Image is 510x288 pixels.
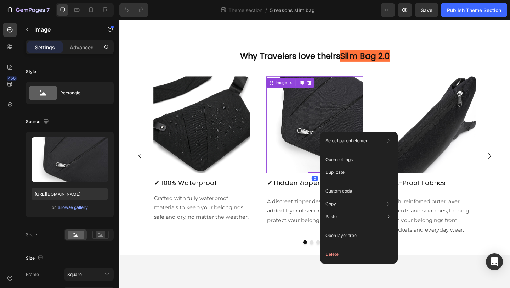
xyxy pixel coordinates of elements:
[46,6,50,14] p: 7
[200,240,204,244] button: Dot
[325,232,357,239] p: Open layer tree
[325,138,370,144] p: Select parent element
[67,271,82,278] span: Square
[265,6,267,14] span: /
[32,137,108,182] img: preview-image
[60,85,103,101] div: Rectangle
[57,204,88,211] button: Browse gallery
[3,3,53,17] button: 7
[26,117,50,127] div: Source
[227,6,264,14] span: Theme section
[26,232,37,238] div: Scale
[323,248,395,261] button: Delete
[38,189,141,220] p: Crafted with fully waterproof materials to keep your belongings safe and dry, no matter the weather.
[58,204,88,211] div: Browse gallery
[37,61,142,167] img: gempages_574908425209644144-c9318b3b-02a3-4961-908d-78fa2ca41716.jpg
[7,76,17,81] div: 450
[160,172,222,182] span: ✔ Hidden Zippers
[240,33,294,45] strong: Slim Bag 2.0
[32,188,108,200] input: https://example.com/image.jpg
[26,254,45,263] div: Size
[119,20,510,288] iframe: Design area
[284,172,355,182] span: ✔ Cut-Proof Fabrics
[160,61,265,167] img: gempages_574908425209644144-4cf9d866-28ce-486c-af27-26e49d2b6368.jpg
[325,156,353,163] p: Open settings
[160,193,264,223] p: A discreet zipper design provides an added layer of security to help protect your belongings from...
[207,240,211,244] button: Dot
[26,68,36,75] div: Style
[393,138,413,158] button: Carousel Next Arrow
[415,3,438,17] button: Save
[34,25,95,34] p: Image
[209,170,216,175] div: 0
[64,268,114,281] button: Square
[119,3,148,17] div: Undo/Redo
[131,33,240,45] strong: Why Travelers love theirs
[325,201,336,207] p: Copy
[486,253,503,270] div: Open Intercom Messenger
[221,240,225,244] button: Dot
[270,6,315,14] span: 5 reasons slim bag
[38,172,106,182] span: ✔ 100% Waterproof
[52,203,56,212] span: or
[421,7,432,13] span: Save
[325,188,352,194] p: Custom code
[70,44,94,51] p: Advanced
[325,214,337,220] p: Paste
[35,44,55,51] p: Settings
[441,3,507,17] button: Publish Theme Section
[168,65,183,72] div: Image
[325,169,345,176] p: Duplicate
[26,271,39,278] label: Frame
[447,6,501,14] div: Publish Theme Section
[283,61,388,167] img: gempages_574908425209644144-076415a3-2887-424b-935d-22bb0c652aa1.jpg
[214,240,218,244] button: Dot
[12,138,32,158] button: Carousel Back Arrow
[284,193,387,233] p: A tough, reinforced outer layer resists cuts and scratches, helping protect your belongings from ...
